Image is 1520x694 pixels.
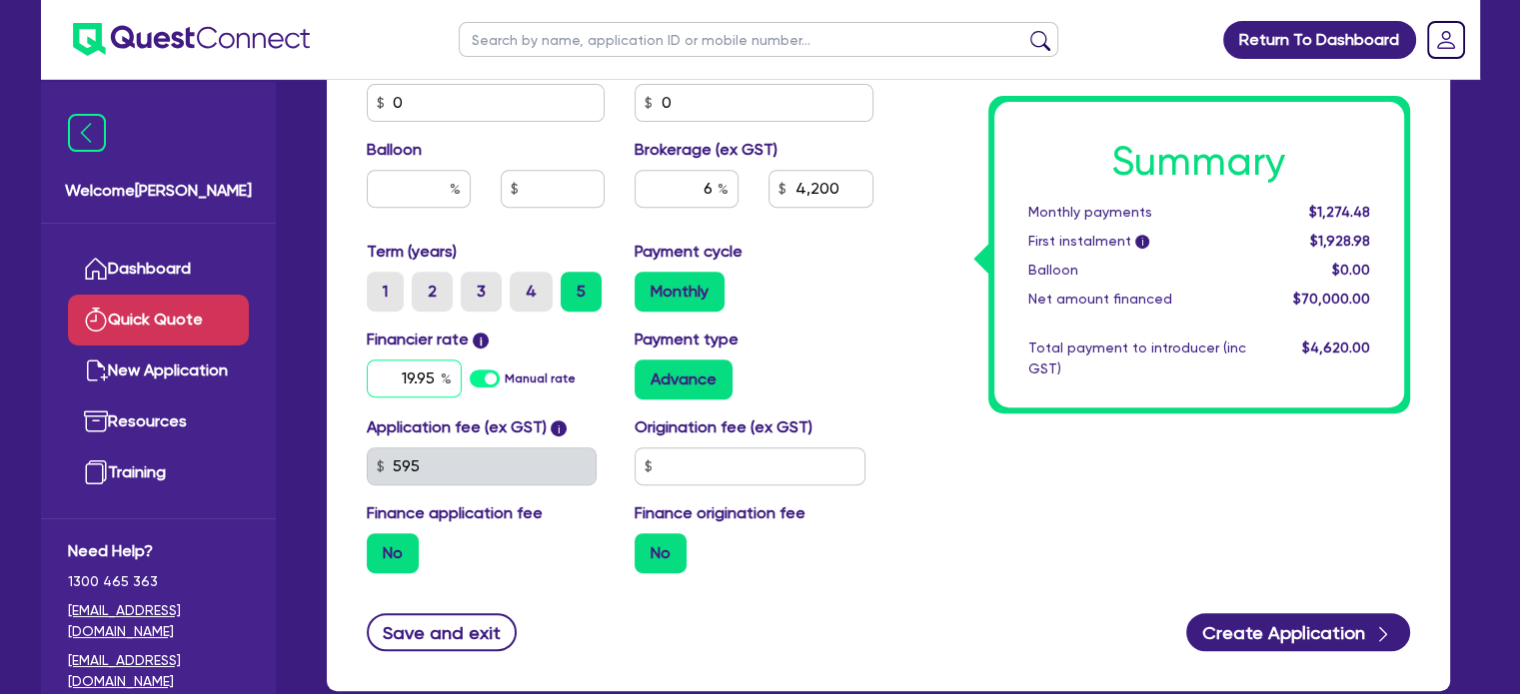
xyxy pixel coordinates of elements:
[68,600,249,642] a: [EMAIL_ADDRESS][DOMAIN_NAME]
[635,359,733,399] label: Advance
[68,295,249,346] a: Quick Quote
[1013,260,1261,281] div: Balloon
[459,22,1058,57] input: Search by name, application ID or mobile number...
[367,240,457,264] label: Term (years)
[1301,340,1369,355] span: $4,620.00
[1223,21,1416,59] a: Return To Dashboard
[367,138,422,162] label: Balloon
[1420,14,1472,66] a: Dropdown toggle
[635,415,812,439] label: Origination fee (ex GST)
[412,272,453,312] label: 2
[1309,233,1369,249] span: $1,928.98
[561,272,602,312] label: 5
[68,346,249,396] a: New Application
[68,447,249,498] a: Training
[84,409,108,433] img: resources
[68,571,249,592] span: 1300 465 363
[1013,231,1261,252] div: First instalment
[1186,613,1410,651] button: Create Application
[84,358,108,382] img: new-application
[1135,236,1149,250] span: i
[1331,262,1369,278] span: $0.00
[367,415,547,439] label: Application fee (ex GST)
[635,501,805,525] label: Finance origination fee
[367,613,518,651] button: Save and exit
[1013,289,1261,310] div: Net amount financed
[1292,291,1369,307] span: $70,000.00
[73,23,310,56] img: quest-connect-logo-blue
[84,460,108,484] img: training
[635,328,739,351] label: Payment type
[551,420,567,436] span: i
[473,333,489,348] span: i
[505,369,576,387] label: Manual rate
[367,533,419,573] label: No
[65,179,252,203] span: Welcome [PERSON_NAME]
[635,272,725,312] label: Monthly
[1028,138,1370,186] h1: Summary
[68,539,249,563] span: Need Help?
[510,272,553,312] label: 4
[84,308,108,332] img: quick-quote
[1308,204,1369,220] span: $1,274.48
[635,138,777,162] label: Brokerage (ex GST)
[68,114,106,152] img: icon-menu-close
[1013,338,1261,379] div: Total payment to introducer (inc GST)
[68,244,249,295] a: Dashboard
[367,272,404,312] label: 1
[635,533,687,573] label: No
[635,240,743,264] label: Payment cycle
[1013,202,1261,223] div: Monthly payments
[68,396,249,447] a: Resources
[367,328,490,351] label: Financier rate
[461,272,502,312] label: 3
[367,501,543,525] label: Finance application fee
[68,650,249,692] a: [EMAIL_ADDRESS][DOMAIN_NAME]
